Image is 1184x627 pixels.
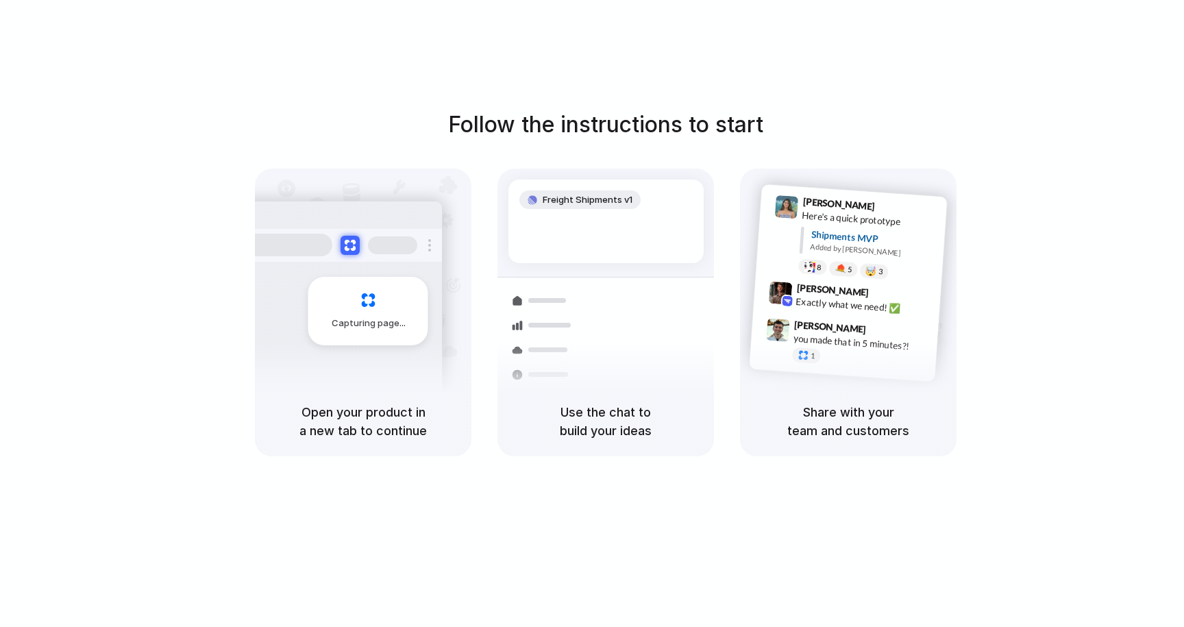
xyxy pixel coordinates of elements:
div: Shipments MVP [811,227,937,249]
span: Capturing page [332,317,408,330]
div: you made that in 5 minutes?! [793,331,930,354]
div: Added by [PERSON_NAME] [810,241,936,261]
div: 🤯 [865,266,877,276]
h5: Share with your team and customers [756,403,940,440]
span: 9:47 AM [870,323,898,340]
span: 8 [817,263,822,271]
span: [PERSON_NAME] [796,280,869,299]
span: 1 [811,352,815,360]
div: Here's a quick prototype [802,208,939,231]
h5: Open your product in a new tab to continue [271,403,455,440]
span: [PERSON_NAME] [794,317,867,336]
span: [PERSON_NAME] [802,194,875,214]
div: Exactly what we need! ✅ [795,294,933,317]
h1: Follow the instructions to start [448,108,763,141]
span: 9:42 AM [873,286,901,303]
h5: Use the chat to build your ideas [514,403,698,440]
span: 9:41 AM [879,200,907,217]
span: 3 [878,268,883,275]
span: Freight Shipments v1 [543,193,632,207]
span: 5 [848,265,852,273]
